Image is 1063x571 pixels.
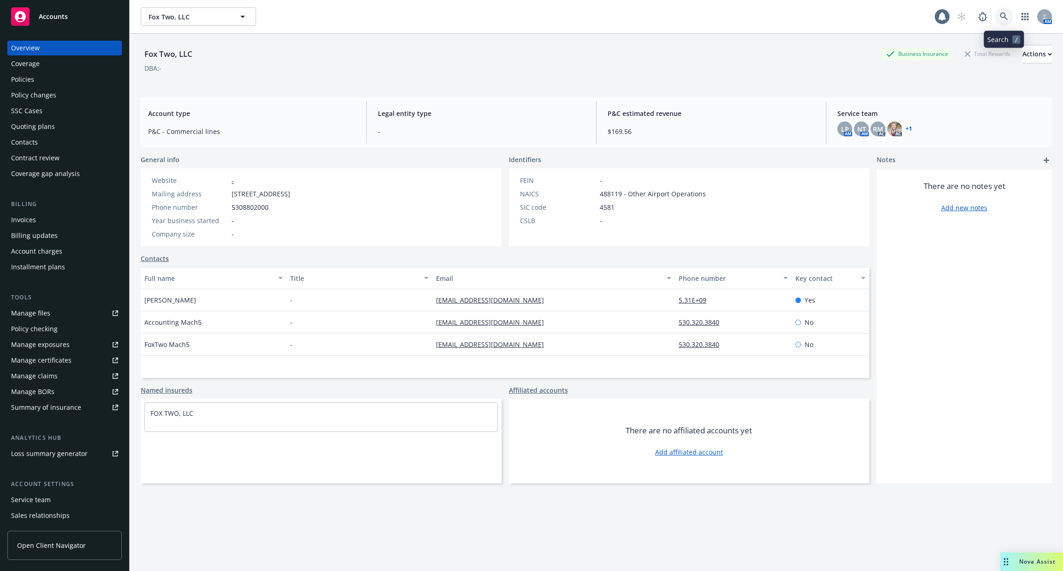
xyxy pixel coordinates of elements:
[378,127,585,136] span: -
[11,151,60,165] div: Contract review
[7,72,122,87] a: Policies
[152,176,228,185] div: Website
[924,181,1005,192] span: There are no notes yet
[7,213,122,227] a: Invoices
[11,213,36,227] div: Invoices
[141,155,179,164] span: General info
[148,127,355,136] span: P&C - Commercial lines
[805,295,815,305] span: Yes
[232,189,290,199] span: [STREET_ADDRESS]
[141,254,169,263] a: Contacts
[11,384,54,399] div: Manage BORs
[837,109,1045,118] span: Service team
[7,293,122,302] div: Tools
[11,119,55,134] div: Quoting plans
[11,166,80,181] div: Coverage gap analysis
[148,109,355,118] span: Account type
[11,508,70,523] div: Sales relationships
[7,228,122,243] a: Billing updates
[873,124,883,134] span: RM
[675,267,792,289] button: Phone number
[7,433,122,443] div: Analytics hub
[679,318,727,327] a: 530.320.3840
[232,216,234,225] span: -
[805,340,813,349] span: No
[144,295,196,305] span: [PERSON_NAME]
[39,13,68,20] span: Accounts
[520,216,596,225] div: CSLB
[11,260,65,274] div: Installment plans
[1000,553,1012,571] div: Drag to move
[805,317,813,327] span: No
[7,337,122,352] a: Manage exposures
[520,189,596,199] div: NAICS
[882,48,953,60] div: Business Insurance
[287,267,432,289] button: Title
[7,480,122,489] div: Account settings
[144,63,161,73] div: DBA: -
[1019,558,1056,565] span: Nova Assist
[509,155,541,164] span: Identifiers
[11,400,81,415] div: Summary of insurance
[792,267,869,289] button: Key contact
[7,166,122,181] a: Coverage gap analysis
[11,72,34,87] div: Policies
[857,124,866,134] span: NT
[1022,45,1052,63] button: Actions
[600,189,706,199] span: 488119 - Other Airport Operations
[290,340,293,349] span: -
[290,273,418,283] div: Title
[973,7,992,26] a: Report a Bug
[290,317,293,327] span: -
[608,109,815,118] span: P&C estimated revenue
[608,127,815,136] span: $169.56
[7,119,122,134] a: Quoting plans
[600,202,615,212] span: 4581
[520,202,596,212] div: SIC code
[152,216,228,225] div: Year business started
[11,353,72,368] div: Manage certificates
[144,340,190,349] span: FoxTwo Mach5
[11,56,40,71] div: Coverage
[626,425,752,436] span: There are no affiliated accounts yet
[679,296,714,304] a: 5.31E+09
[7,135,122,150] a: Contacts
[960,48,1015,60] div: Total Rewards
[11,41,40,55] div: Overview
[600,216,602,225] span: -
[7,508,122,523] a: Sales relationships
[877,155,896,166] span: Notes
[7,322,122,336] a: Policy checking
[520,176,596,185] div: FEIN
[11,446,88,461] div: Loss summary generator
[141,7,256,26] button: Fox Two, LLC
[436,318,551,327] a: [EMAIL_ADDRESS][DOMAIN_NAME]
[11,88,56,103] div: Policy changes
[7,260,122,274] a: Installment plans
[7,369,122,383] a: Manage claims
[144,317,202,327] span: Accounting Mach5
[150,409,193,418] a: FOX TWO, LLC
[232,176,234,185] a: -
[152,229,228,239] div: Company size
[952,7,971,26] a: Start snowing
[679,340,727,349] a: 530.320.3840
[436,340,551,349] a: [EMAIL_ADDRESS][DOMAIN_NAME]
[11,322,58,336] div: Policy checking
[7,400,122,415] a: Summary of insurance
[11,306,50,321] div: Manage files
[7,244,122,259] a: Account charges
[11,228,58,243] div: Billing updates
[841,124,849,134] span: LP
[941,203,987,213] a: Add new notes
[7,151,122,165] a: Contract review
[11,103,42,118] div: SSC Cases
[149,12,228,22] span: Fox Two, LLC
[7,41,122,55] a: Overview
[436,273,661,283] div: Email
[141,48,196,60] div: Fox Two, LLC
[7,103,122,118] a: SSC Cases
[17,541,86,550] span: Open Client Navigator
